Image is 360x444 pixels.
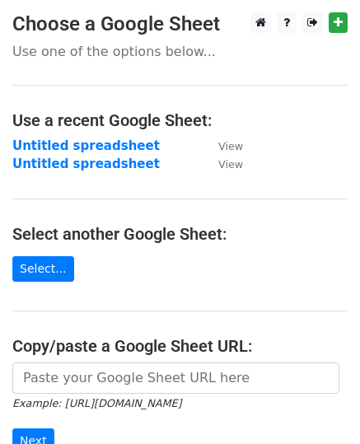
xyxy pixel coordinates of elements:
small: View [218,140,243,152]
a: View [202,138,243,153]
h3: Choose a Google Sheet [12,12,348,36]
small: View [218,158,243,171]
input: Paste your Google Sheet URL here [12,362,339,394]
p: Use one of the options below... [12,43,348,60]
h4: Copy/paste a Google Sheet URL: [12,336,348,356]
a: Untitled spreadsheet [12,138,160,153]
h4: Select another Google Sheet: [12,224,348,244]
small: Example: [URL][DOMAIN_NAME] [12,397,181,409]
h4: Use a recent Google Sheet: [12,110,348,130]
a: Select... [12,256,74,282]
a: View [202,157,243,171]
a: Untitled spreadsheet [12,157,160,171]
